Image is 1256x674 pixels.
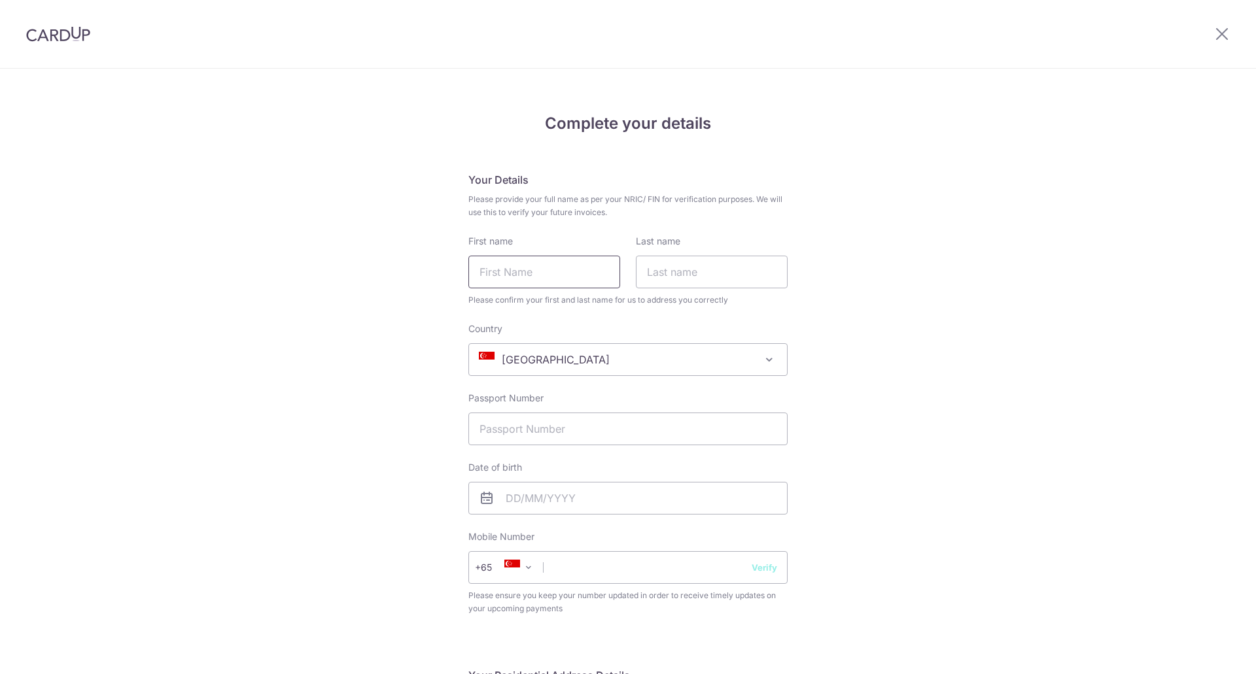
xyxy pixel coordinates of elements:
input: First Name [468,256,620,288]
span: Please provide your full name as per your NRIC/ FIN for verification purposes. We will use this t... [468,193,788,219]
label: Passport Number [468,392,544,405]
img: CardUp [26,26,90,42]
label: Last name [636,235,680,248]
button: Verify [752,561,777,574]
span: +65 [475,560,510,575]
input: Last name [636,256,788,288]
label: Mobile Number [468,530,534,543]
label: Date of birth [468,461,522,474]
input: DD/MM/YYYY [468,482,788,514]
span: Please ensure you keep your number updated in order to receive timely updates on your upcoming pa... [468,589,788,615]
span: Singapore [468,343,788,376]
h5: Your Details [468,172,788,188]
h4: Complete your details [468,112,788,135]
iframe: Opens a widget where you can find more information [1172,635,1243,667]
label: First name [468,235,513,248]
span: +65 [479,560,510,575]
span: Singapore [469,344,787,375]
span: translation missing: en.user_details.form.label.country [468,323,502,334]
input: Passport Number [468,413,788,445]
span: Please confirm your first and last name for us to address you correctly [468,294,788,307]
